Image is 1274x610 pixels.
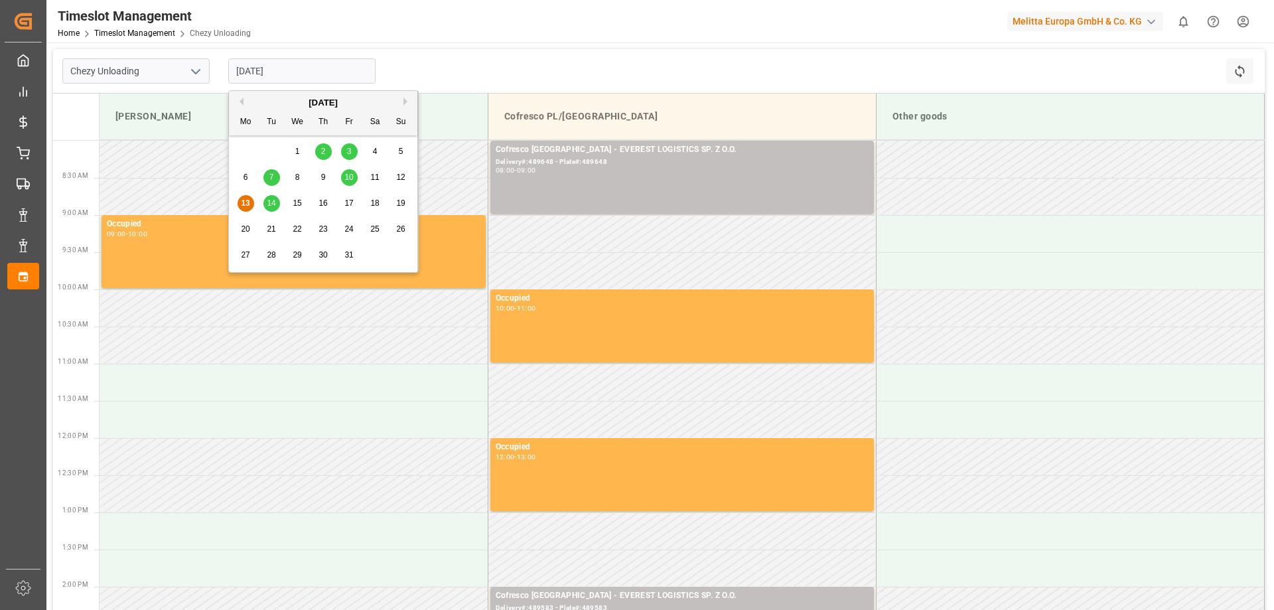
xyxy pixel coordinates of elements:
div: Timeslot Management [58,6,251,26]
span: 16 [318,198,327,208]
div: Choose Thursday, October 16th, 2025 [315,195,332,212]
div: Choose Sunday, October 5th, 2025 [393,143,409,160]
div: Choose Friday, October 10th, 2025 [341,169,358,186]
span: 3 [347,147,352,156]
div: - [514,454,516,460]
div: Choose Monday, October 6th, 2025 [238,169,254,186]
span: 5 [399,147,403,156]
div: Choose Monday, October 27th, 2025 [238,247,254,264]
div: Cofresco PL/[GEOGRAPHIC_DATA] [499,104,865,129]
div: Choose Saturday, October 4th, 2025 [367,143,384,160]
div: Choose Friday, October 3rd, 2025 [341,143,358,160]
span: 11:00 AM [58,358,88,365]
div: Tu [263,114,280,131]
div: Cofresco [GEOGRAPHIC_DATA] - EVEREST LOGISTICS SP. Z O.O. [496,143,869,157]
div: Melitta Europa GmbH & Co. KG [1007,12,1163,31]
span: 10 [344,173,353,182]
button: show 0 new notifications [1168,7,1198,37]
div: - [514,167,516,173]
span: 11 [370,173,379,182]
div: Choose Thursday, October 30th, 2025 [315,247,332,264]
span: 20 [241,224,249,234]
div: Su [393,114,409,131]
div: Choose Sunday, October 26th, 2025 [393,221,409,238]
span: 1:30 PM [62,544,88,551]
div: Choose Saturday, October 18th, 2025 [367,195,384,212]
span: 6 [244,173,248,182]
span: 19 [396,198,405,208]
div: 08:00 [496,167,515,173]
span: 14 [267,198,275,208]
button: Previous Month [236,98,244,106]
span: 9:00 AM [62,209,88,216]
div: Choose Tuesday, October 28th, 2025 [263,247,280,264]
div: [PERSON_NAME] [110,104,477,129]
div: - [514,305,516,311]
div: Sa [367,114,384,131]
span: 26 [396,224,405,234]
span: 30 [318,250,327,260]
div: Choose Wednesday, October 15th, 2025 [289,195,306,212]
div: Choose Tuesday, October 7th, 2025 [263,169,280,186]
span: 10:00 AM [58,283,88,291]
div: 13:00 [517,454,536,460]
span: 12:00 PM [58,432,88,439]
div: Other goods [887,104,1253,129]
span: 31 [344,250,353,260]
span: 22 [293,224,301,234]
div: Choose Wednesday, October 22nd, 2025 [289,221,306,238]
span: 27 [241,250,249,260]
span: 9 [321,173,326,182]
div: 09:00 [517,167,536,173]
span: 28 [267,250,275,260]
span: 10:30 AM [58,321,88,328]
span: 13 [241,198,249,208]
span: 1 [295,147,300,156]
div: Choose Saturday, October 25th, 2025 [367,221,384,238]
div: Cofresco [GEOGRAPHIC_DATA] - EVEREST LOGISTICS SP. Z O.O. [496,589,869,603]
span: 15 [293,198,301,208]
a: Timeslot Management [94,29,175,38]
span: 24 [344,224,353,234]
div: Occupied [496,441,869,454]
input: DD.MM.YYYY [228,58,376,84]
div: Th [315,114,332,131]
div: Fr [341,114,358,131]
div: [DATE] [229,96,417,110]
div: Choose Friday, October 24th, 2025 [341,221,358,238]
div: Choose Tuesday, October 21st, 2025 [263,221,280,238]
span: 4 [373,147,378,156]
div: Choose Wednesday, October 29th, 2025 [289,247,306,264]
div: Choose Sunday, October 19th, 2025 [393,195,409,212]
div: Choose Saturday, October 11th, 2025 [367,169,384,186]
div: Choose Thursday, October 23rd, 2025 [315,221,332,238]
span: 23 [318,224,327,234]
span: 9:30 AM [62,246,88,254]
div: 12:00 [496,454,515,460]
div: Occupied [107,218,480,231]
div: Choose Monday, October 13th, 2025 [238,195,254,212]
div: Choose Monday, October 20th, 2025 [238,221,254,238]
div: Choose Thursday, October 2nd, 2025 [315,143,332,160]
div: Mo [238,114,254,131]
button: Melitta Europa GmbH & Co. KG [1007,9,1168,34]
span: 11:30 AM [58,395,88,402]
span: 12 [396,173,405,182]
span: 8:30 AM [62,172,88,179]
div: Choose Friday, October 17th, 2025 [341,195,358,212]
span: 29 [293,250,301,260]
span: 8 [295,173,300,182]
div: Choose Wednesday, October 8th, 2025 [289,169,306,186]
span: 12:30 PM [58,469,88,477]
span: 7 [269,173,274,182]
span: 18 [370,198,379,208]
a: Home [58,29,80,38]
div: - [126,231,128,237]
button: Help Center [1198,7,1228,37]
span: 2 [321,147,326,156]
span: 17 [344,198,353,208]
div: Choose Sunday, October 12th, 2025 [393,169,409,186]
button: open menu [185,61,205,82]
div: Occupied [496,292,869,305]
span: 25 [370,224,379,234]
